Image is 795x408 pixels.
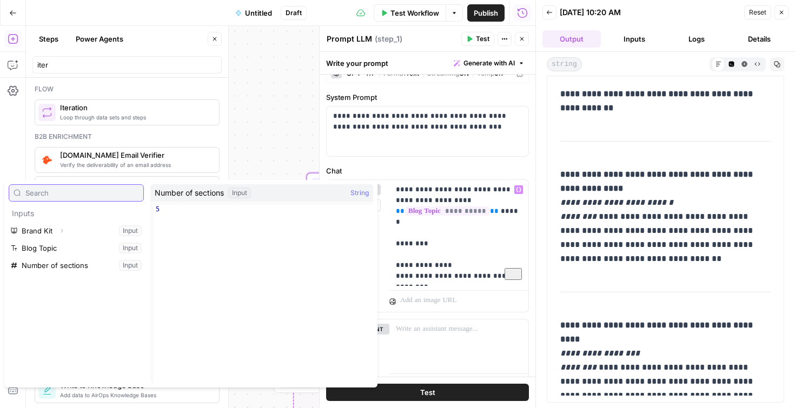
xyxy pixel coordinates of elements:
div: assistant [327,319,381,395]
span: Reset [749,8,766,17]
label: Chat [326,165,529,176]
div: B2b enrichment [35,132,220,142]
p: Inputs [9,205,144,222]
span: 0.7 [494,69,505,77]
span: String [350,188,369,198]
textarea: Prompt LLM [327,34,372,44]
span: Generate with AI [463,58,515,68]
span: Untitled [245,8,272,18]
span: Add data to AirOps Knowledge Bases [60,391,210,399]
label: System Prompt [326,92,529,103]
span: Test Workflow [390,8,439,18]
button: Power Agents [69,30,130,48]
div: Flow [35,84,220,94]
div: Write your prompt [320,52,535,74]
button: Logs [668,30,726,48]
button: Publish [467,4,505,22]
button: Output [542,30,601,48]
span: Loop through data sets and steps [60,113,210,122]
button: Steps [32,30,65,48]
span: Verify the deliverability of an email address [60,160,210,169]
span: string [547,57,582,71]
span: | [419,67,427,78]
span: Temp [477,69,494,77]
button: Generate with AI [449,56,529,70]
img: pldo0csms1a1dhwc6q9p59if9iaj [42,155,52,165]
button: Select variable Blog Topic [9,239,144,257]
div: To enrich screen reader interactions, please activate Accessibility in Grammarly extension settings [389,180,528,286]
span: Streaming [427,69,459,77]
button: Details [730,30,789,48]
input: Search steps [37,59,217,70]
button: Test [326,384,529,402]
button: Test Workflow [374,4,446,22]
span: Test [476,34,489,44]
span: Publish [474,8,498,18]
span: Draft [286,8,302,18]
span: Test [420,387,435,398]
div: Input [228,188,251,198]
span: Number of sections [155,188,224,198]
button: Reset [744,5,771,19]
button: Select variable Number of sections [9,257,144,274]
button: Test [461,32,494,46]
span: | [378,67,383,78]
span: Iteration [60,102,210,113]
span: ( step_1 ) [375,34,402,44]
div: WorkflowSet InputsInputs [307,103,508,134]
span: [DOMAIN_NAME] Email Verifier [60,150,210,160]
button: Untitled [229,4,279,22]
input: Search [25,188,139,198]
span: Text [406,69,419,77]
span: ON [459,69,469,77]
span: Format [383,69,406,77]
button: Inputs [605,30,664,48]
span: | [469,67,477,78]
button: Select variable Brand Kit [9,222,144,239]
